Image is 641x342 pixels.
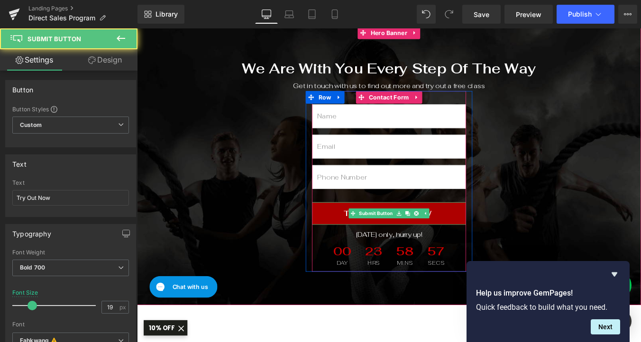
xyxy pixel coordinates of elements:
[224,247,244,264] span: 00
[20,264,45,271] b: Bold 700
[591,319,620,334] button: Next question
[504,5,553,24] a: Preview
[12,289,38,296] div: Font Size
[71,49,139,71] a: Design
[27,35,81,43] span: Submit Button
[331,247,350,264] span: 57
[260,247,279,264] span: 23
[618,5,637,24] button: More
[12,81,33,94] div: Button
[224,264,244,270] span: Day
[199,87,375,114] input: Name
[119,36,454,56] span: We Are With You Every Step Of The Way
[312,72,324,86] a: Expand / Collapse
[119,304,128,310] span: px
[12,180,129,186] div: Text
[156,10,178,18] span: Library
[12,105,129,113] div: Button Styles
[293,205,303,216] a: Save element
[609,269,620,280] button: Hide survey
[516,9,541,19] span: Preview
[262,72,312,86] span: Contact Form
[12,249,129,256] div: Font Weight
[476,303,620,312] p: Quick feedback to build what you need.
[199,229,375,241] p: [DATE] only, hurry up!
[476,269,620,334] div: Help us improve GemPages!
[568,10,592,18] span: Publish
[204,72,224,86] span: Row
[295,264,315,270] span: Mins
[255,5,278,24] a: Desktop
[313,205,323,216] a: Delete Element
[331,264,350,270] span: Secs
[323,205,333,216] a: Expand / Collapse
[474,9,489,19] span: Save
[278,5,301,24] a: Laptop
[417,5,436,24] button: Undo
[303,205,313,216] a: Clone Element
[323,5,346,24] a: Mobile
[9,279,95,310] iframe: Gorgias live chat messenger
[20,121,42,129] b: Custom
[476,288,620,299] h2: Help us improve GemPages!
[12,155,27,168] div: Text
[12,225,51,238] div: Typography
[104,60,469,72] p: Get in touch with us to find out more and try out a free class
[199,156,375,183] input: Phone Number
[224,72,236,86] a: Expand / Collapse
[440,5,458,24] button: Redo
[301,5,323,24] a: Tablet
[295,247,315,264] span: 58
[137,5,184,24] a: New Library
[12,321,129,328] div: Font
[260,264,279,270] span: Hrs
[199,121,375,148] input: Email
[557,5,614,24] button: Publish
[28,14,95,22] span: Direct Sales Program
[28,5,137,12] a: Landing Pages
[251,205,293,216] span: Submit Button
